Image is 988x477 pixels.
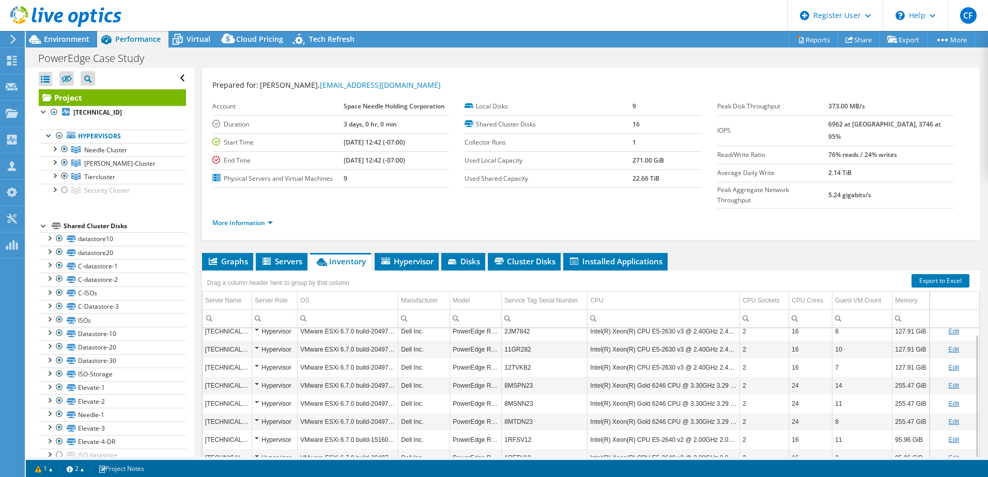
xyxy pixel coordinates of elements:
td: Column Server Role, Value Hypervisor [252,412,298,431]
td: Server Name Column [203,292,252,310]
div: Hypervisor [255,361,295,374]
td: Column Server Role, Value Hypervisor [252,322,298,340]
a: Elevate-3 [39,421,186,435]
div: Memory [895,294,917,307]
a: [EMAIL_ADDRESS][DOMAIN_NAME] [320,80,441,90]
div: Hypervisor [255,325,295,338]
div: Hypervisor [255,416,295,428]
td: Column Guest VM Count, Value 8 [832,412,892,431]
td: Column Server Name, Value 10.32.22.91 [203,449,252,467]
td: Model Column [450,292,502,310]
td: Column CPU, Filter cell [588,309,740,327]
td: Column OS, Value VMware ESXi 6.7.0 build-20497097 [298,340,398,358]
td: Column Guest VM Count, Value 7 [832,358,892,376]
span: Hypervisor [380,256,434,266]
label: Average Daily Write [717,168,828,178]
a: Edit [948,382,959,389]
div: Hypervisor [255,434,295,446]
a: 2 [59,462,91,475]
div: Guest VM Count [835,294,881,307]
b: 373.00 MB/s [828,102,865,110]
a: Elevate-2 [39,394,186,408]
b: Space Needle Holding Corporation [344,102,445,110]
a: Edit [948,328,959,335]
td: Guest VM Count Column [832,292,892,310]
b: 2.14 TiB [828,168,852,177]
td: Server Role Column [252,292,298,310]
td: Column Model, Value PowerEdge R630 [450,322,502,340]
div: Server Name [205,294,242,307]
label: Peak Aggregate Network Throughput [717,185,828,205]
a: C-datastore-1 [39,259,186,273]
a: Edit [948,418,959,425]
a: Edit [948,364,959,371]
td: Column Manufacturer, Filter cell [398,309,450,327]
td: Column Manufacturer, Value Dell Inc. [398,376,450,394]
td: Column Memory, Value 127.91 GiB [892,340,930,358]
td: Column Memory, Value 255.47 GiB [892,412,930,431]
span: Graphs [207,256,248,266]
a: Datastore-20 [39,340,186,354]
td: Column Model, Value PowerEdge R640 [450,412,502,431]
td: CPU Cores Column [789,292,832,310]
span: Installed Applications [568,256,662,266]
td: Column Manufacturer, Value Dell Inc. [398,358,450,376]
td: Column CPU, Value Intel(R) Xeon(R) CPU E5-2630 v3 @ 2.40GHz 2.40 GHz [588,322,740,340]
td: Column Server Role, Value Hypervisor [252,358,298,376]
td: Column CPU Sockets, Value 2 [740,340,789,358]
a: Elevate-4-DR [39,435,186,449]
div: CPU [590,294,603,307]
span: [PERSON_NAME], [260,80,441,90]
td: Column Guest VM Count, Value 3 [832,449,892,467]
b: 6962 at [GEOGRAPHIC_DATA], 3746 at 95% [828,120,941,141]
a: Project [39,89,186,106]
td: Service Tag Serial Number Column [502,292,588,310]
svg: \n [896,11,905,20]
td: CPU Sockets Column [740,292,789,310]
label: Shared Cluster Disks [465,119,632,130]
td: Column CPU Sockets, Filter cell [740,309,789,327]
td: Column Model, Value PowerEdge R620 [450,449,502,467]
td: Column Service Tag Serial Number, Filter cell [502,309,588,327]
td: Column CPU, Value Intel(R) Xeon(R) Gold 6246 CPU @ 3.30GHz 3.29 GHz [588,394,740,412]
td: Column Guest VM Count, Value 8 [832,322,892,340]
div: Shared Cluster Disks [64,220,186,232]
td: Column CPU, Value Intel(R) Xeon(R) CPU E5-2640 v2 @ 2.00GHz 2.00 GHz [588,431,740,449]
div: Drag a column header here to group by that column [205,276,352,290]
td: Column CPU Sockets, Value 2 [740,449,789,467]
td: Column Manufacturer, Value Dell Inc. [398,394,450,412]
td: Column CPU Cores, Value 24 [789,412,832,431]
label: Start Time [212,137,344,148]
td: Column CPU, Value Intel(R) Xeon(R) CPU E5-2630 v3 @ 2.40GHz 2.40 GHz [588,340,740,358]
td: Column Guest VM Count, Value 11 [832,431,892,449]
a: ISO datastore [39,449,186,462]
h1: PowerEdge Case Study [34,53,160,64]
a: Taylor-Cluster [39,156,186,170]
td: Column CPU, Value Intel(R) Xeon(R) CPU E5-2630 v3 @ 2.40GHz 2.40 GHz [588,358,740,376]
td: Column Server Role, Value Hypervisor [252,376,298,394]
div: Model [453,294,470,307]
b: [DATE] 12:42 (-07:00) [344,156,405,165]
a: Edit [948,400,959,407]
label: Physical Servers and Virtual Machines [212,173,344,184]
td: Column Model, Value PowerEdge R630 [450,340,502,358]
td: Column OS, Value VMware ESXi 6.7.0 build-20497097 [298,376,398,394]
td: Column OS, Value VMware ESXi 6.7.0 build-20497097 [298,358,398,376]
a: Needle Cluster [39,143,186,156]
a: Project Notes [91,462,151,475]
b: 5.24 gigabits/s [828,190,871,199]
td: Column OS, Value VMware ESXi 6.7.0 build-20497097 [298,412,398,431]
td: Column CPU, Value Intel(R) Xeon(R) Gold 6246 CPU @ 3.30GHz 3.29 GHz [588,412,740,431]
div: Hypervisor [255,343,295,356]
td: Column Server Role, Filter cell [252,309,298,327]
td: Column CPU Sockets, Value 2 [740,376,789,394]
td: Column CPU Cores, Filter cell [789,309,832,327]
td: Column CPU Sockets, Value 2 [740,431,789,449]
span: Tiercluster [84,172,115,181]
b: 9 [344,174,347,183]
a: Datastore-10 [39,327,186,340]
td: Column OS, Value VMware ESXi 6.7.0 build-20497097 [298,449,398,467]
td: Column OS, Value VMware ESXi 6.7.0 build-20497097 [298,394,398,412]
a: Reports [789,31,838,47]
a: Export [879,31,928,47]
